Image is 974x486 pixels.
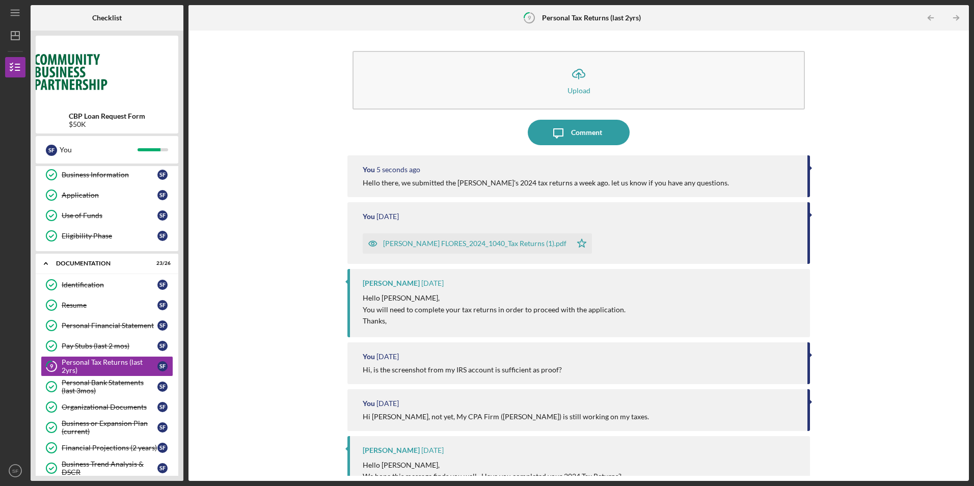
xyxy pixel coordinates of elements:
div: You [363,166,375,174]
button: Comment [528,120,630,145]
button: [PERSON_NAME] FLORES_2024_1040_Tax Returns (1).pdf [363,233,592,254]
div: You [363,353,375,361]
b: CBP Loan Request Form [69,112,145,120]
div: Financial Projections (2 years) [62,444,157,452]
a: ApplicationSF [41,185,173,205]
img: Product logo [36,41,178,102]
text: SF [12,468,18,474]
a: Business Trend Analysis & DSCRSF [41,458,173,478]
div: S F [157,402,168,412]
b: Checklist [92,14,122,22]
div: S F [157,320,168,331]
div: Business Trend Analysis & DSCR [62,460,157,476]
div: Documentation [56,260,145,266]
div: S F [157,300,168,310]
div: Personal Tax Returns (last 2yrs) [62,358,157,374]
a: IdentificationSF [41,275,173,295]
p: Hello [PERSON_NAME], [363,292,626,304]
a: Financial Projections (2 years)SF [41,438,173,458]
div: You [363,212,375,221]
div: $50K [69,120,145,128]
time: 2025-07-07 17:04 [376,353,399,361]
div: Eligibility Phase [62,232,157,240]
div: Application [62,191,157,199]
div: S F [157,463,168,473]
a: Business or Expansion Plan (current)SF [41,417,173,438]
div: Personal Bank Statements (last 3mos) [62,379,157,395]
div: Organizational Documents [62,403,157,411]
div: Personal Financial Statement [62,321,157,330]
time: 2025-07-02 16:49 [376,399,399,408]
b: Personal Tax Returns (last 2yrs) [542,14,641,22]
div: Resume [62,301,157,309]
div: S F [157,341,168,351]
div: S F [157,443,168,453]
tspan: 9 [50,363,53,370]
p: Hello [PERSON_NAME], [363,460,621,471]
div: [PERSON_NAME] [363,279,420,287]
div: Comment [571,120,602,145]
div: [PERSON_NAME] FLORES_2024_1040_Tax Returns (1).pdf [383,239,566,248]
div: Hello there, we submitted the [PERSON_NAME]'s 2024 tax returns a week ago. let us know if you hav... [363,179,729,187]
div: S F [157,280,168,290]
div: Business or Expansion Plan (current) [62,419,157,436]
div: S F [157,422,168,433]
div: [PERSON_NAME] [363,446,420,454]
div: You [60,141,138,158]
div: S F [157,231,168,241]
a: Personal Bank Statements (last 3mos)SF [41,376,173,397]
time: 2025-07-11 21:09 [421,279,444,287]
button: SF [5,461,25,481]
a: Eligibility PhaseSF [41,226,173,246]
div: Pay Stubs (last 2 mos) [62,342,157,350]
div: Use of Funds [62,211,157,220]
div: 23 / 26 [152,260,171,266]
div: Identification [62,281,157,289]
div: Business Information [62,171,157,179]
a: Organizational DocumentsSF [41,397,173,417]
div: S F [157,170,168,180]
div: S F [157,382,168,392]
p: Thanks, [363,315,626,327]
a: 9Personal Tax Returns (last 2yrs)SF [41,356,173,376]
div: Hi, is the screenshot from my IRS account is sufficient as proof? [363,366,562,374]
time: 2025-07-02 16:03 [421,446,444,454]
div: S F [46,145,57,156]
button: Upload [353,51,804,110]
div: S F [157,361,168,371]
a: Business InformationSF [41,165,173,185]
p: You will need to complete your tax returns in order to proceed with the application. [363,304,626,315]
a: Personal Financial StatementSF [41,315,173,336]
a: Use of FundsSF [41,205,173,226]
a: ResumeSF [41,295,173,315]
div: You [363,399,375,408]
p: We hope this message finds you well. Have you completed your 2024 Tax Returns? [363,471,621,482]
a: Pay Stubs (last 2 mos)SF [41,336,173,356]
div: Hi [PERSON_NAME], not yet, My CPA Firm ([PERSON_NAME]) is still working on my taxes. [363,413,649,421]
div: S F [157,210,168,221]
tspan: 9 [528,14,531,21]
time: 2025-08-25 18:22 [376,212,399,221]
time: 2025-09-02 01:48 [376,166,420,174]
div: Upload [567,87,590,94]
div: S F [157,190,168,200]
